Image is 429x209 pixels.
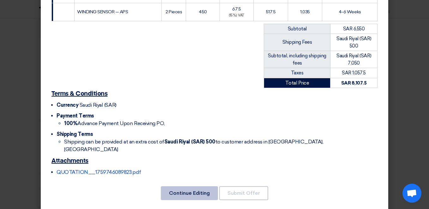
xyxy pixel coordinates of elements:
a: QUOTATION__1759746089823.pdf [57,169,141,175]
span: Shipping Terms [57,131,93,137]
div: (15%) VAT [222,13,251,18]
u: Terms & Conditions [51,91,107,97]
td: SAR 6,550 [330,24,378,34]
span: Payment Terms [57,113,94,119]
td: Subtotal [264,24,330,34]
span: 1,035 [300,9,310,15]
li: Shipping can be provided at an extra cost of to customer address in [GEOGRAPHIC_DATA], [GEOGRAPHI... [64,138,378,153]
button: Continue Editing [161,186,218,200]
strong: Saudi Riyal (SAR) 500 [164,139,215,145]
td: Total Price [264,78,330,88]
div: Open chat [402,184,421,203]
td: Shipping Fees [264,34,330,51]
td: Subtotal, including shipping fees [264,51,330,68]
span: Saudi Riyal (SAR) 500 [336,36,371,49]
span: 67.5 [232,6,241,12]
span: 4-6 Weeks [339,9,361,15]
span: SAR 1,057.5 [342,70,366,76]
span: Currency [57,102,78,108]
u: Attachments [51,158,88,164]
span: WINDING SENSOR — APS [77,9,128,15]
strong: SAR 8,107.5 [341,80,367,86]
span: Advance Payment Upon Receiving PO, [64,120,165,126]
span: 450 [199,9,207,15]
span: Saudi Riyal (SAR) [80,102,117,108]
span: 2 Pieces [166,9,182,15]
strong: 100% [64,120,77,126]
td: Taxes [264,68,330,78]
button: Submit Offer [219,186,268,200]
span: 517.5 [266,9,276,15]
span: Saudi Riyal (SAR) 7,050 [336,53,371,66]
